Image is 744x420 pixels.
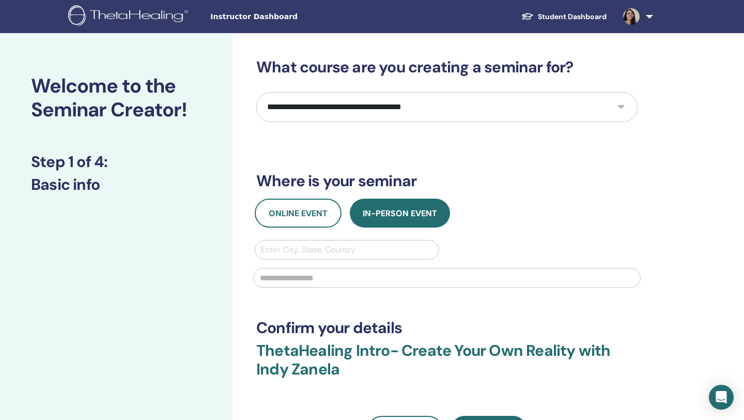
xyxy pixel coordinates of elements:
[709,385,734,410] div: Open Intercom Messenger
[623,8,640,25] img: default.jpg
[256,58,638,77] h3: What course are you creating a seminar for?
[31,74,202,122] h2: Welcome to the Seminar Creator!
[256,319,638,337] h3: Confirm your details
[513,7,615,26] a: Student Dashboard
[269,208,328,219] span: Online Event
[350,199,450,228] button: In-Person Event
[363,208,437,219] span: In-Person Event
[68,5,192,28] img: logo.png
[31,175,202,194] h3: Basic info
[255,199,342,228] button: Online Event
[210,11,365,22] span: Instructor Dashboard
[31,153,202,171] h3: Step 1 of 4 :
[256,341,638,391] h3: ThetaHealing Intro- Create Your Own Reality with Indy Zanela
[521,12,534,21] img: graduation-cap-white.svg
[256,172,638,190] h3: Where is your seminar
